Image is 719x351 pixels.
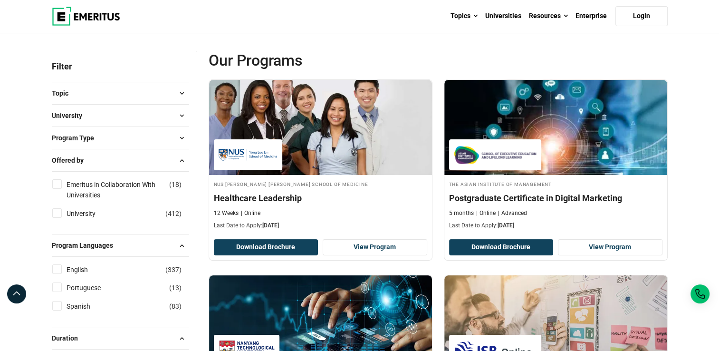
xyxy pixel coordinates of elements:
[52,240,121,251] span: Program Languages
[449,180,662,188] h4: The Asian Institute of Management
[52,108,189,123] button: University
[67,264,107,275] a: English
[262,222,279,229] span: [DATE]
[52,131,189,145] button: Program Type
[214,239,318,255] button: Download Brochure
[323,239,427,255] a: View Program
[52,51,189,82] p: Filter
[214,180,427,188] h4: NUS [PERSON_NAME] [PERSON_NAME] School of Medicine
[52,110,90,121] span: University
[165,264,182,275] span: ( )
[52,86,189,100] button: Topic
[209,51,438,70] span: Our Programs
[615,6,668,26] a: Login
[449,222,662,230] p: Last Date to Apply:
[52,88,76,98] span: Topic
[52,333,86,343] span: Duration
[214,209,239,217] p: 12 Weeks
[449,209,474,217] p: 5 months
[498,222,514,229] span: [DATE]
[172,284,179,292] span: 13
[219,144,278,166] img: NUS Yong Loo Lin School of Medicine
[67,301,109,312] a: Spanish
[214,222,427,230] p: Last Date to Apply:
[52,153,189,167] button: Offered by
[52,238,189,253] button: Program Languages
[444,80,667,235] a: Digital Marketing Course by The Asian Institute of Management - October 1, 2025 The Asian Institu...
[52,155,91,166] span: Offered by
[168,210,179,217] span: 412
[67,179,188,201] a: Emeritus in Collaboration With Universities
[165,208,182,219] span: ( )
[67,208,115,219] a: University
[241,209,260,217] p: Online
[209,80,432,175] img: Healthcare Leadership | Online Healthcare Course
[168,266,179,273] span: 337
[169,283,182,293] span: ( )
[444,80,667,175] img: Postgraduate Certificate in Digital Marketing | Online Digital Marketing Course
[449,239,554,255] button: Download Brochure
[172,302,179,310] span: 83
[67,283,120,293] a: Portuguese
[169,301,182,312] span: ( )
[209,80,432,235] a: Healthcare Course by NUS Yong Loo Lin School of Medicine - October 1, 2025 NUS Yong Loo Lin Schoo...
[476,209,496,217] p: Online
[169,179,182,190] span: ( )
[498,209,527,217] p: Advanced
[172,181,179,188] span: 18
[52,133,102,143] span: Program Type
[52,331,189,345] button: Duration
[454,144,537,166] img: The Asian Institute of Management
[214,192,427,204] h4: Healthcare Leadership
[558,239,662,255] a: View Program
[449,192,662,204] h4: Postgraduate Certificate in Digital Marketing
